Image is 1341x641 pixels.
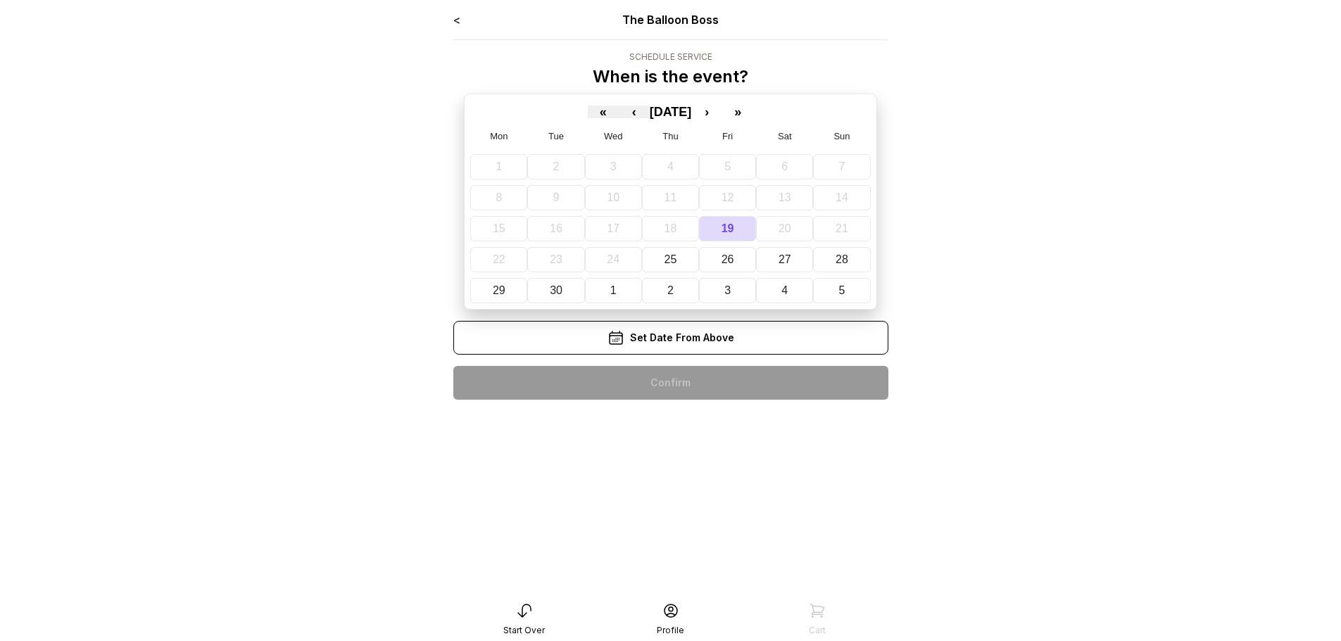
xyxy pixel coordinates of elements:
[642,154,699,179] button: September 4, 2025
[839,160,845,172] abbr: September 7, 2025
[722,222,734,234] abbr: September 19, 2025
[610,160,617,172] abbr: September 3, 2025
[699,216,756,241] button: September 19, 2025
[839,284,845,296] abbr: October 5, 2025
[667,284,674,296] abbr: October 2, 2025
[779,253,791,265] abbr: September 27, 2025
[836,222,848,234] abbr: September 21, 2025
[833,131,850,141] abbr: Sunday
[665,222,677,234] abbr: September 18, 2025
[699,185,756,210] button: September 12, 2025
[813,247,870,272] button: September 28, 2025
[722,106,753,118] button: »
[607,191,619,203] abbr: September 10, 2025
[662,131,678,141] abbr: Thursday
[699,154,756,179] button: September 5, 2025
[585,247,642,272] button: September 24, 2025
[496,160,502,172] abbr: September 1, 2025
[691,106,722,118] button: ›
[781,284,788,296] abbr: October 4, 2025
[665,191,677,203] abbr: September 11, 2025
[756,278,813,303] button: October 4, 2025
[527,185,584,210] button: September 9, 2025
[550,284,562,296] abbr: September 30, 2025
[756,216,813,241] button: September 20, 2025
[642,185,699,210] button: September 11, 2025
[527,247,584,272] button: September 23, 2025
[781,160,788,172] abbr: September 6, 2025
[657,625,684,636] div: Profile
[756,154,813,179] button: September 6, 2025
[550,253,562,265] abbr: September 23, 2025
[756,185,813,210] button: September 13, 2025
[642,216,699,241] button: September 18, 2025
[724,284,731,296] abbr: October 3, 2025
[650,105,692,119] span: [DATE]
[813,154,870,179] button: September 7, 2025
[665,253,677,265] abbr: September 25, 2025
[585,278,642,303] button: October 1, 2025
[527,154,584,179] button: September 2, 2025
[588,106,619,118] button: «
[453,321,888,355] div: Set Date From Above
[553,160,560,172] abbr: September 2, 2025
[699,278,756,303] button: October 3, 2025
[779,222,791,234] abbr: September 20, 2025
[836,191,848,203] abbr: September 14, 2025
[453,13,460,27] a: <
[493,284,505,296] abbr: September 29, 2025
[493,222,505,234] abbr: September 15, 2025
[527,278,584,303] button: September 30, 2025
[836,253,848,265] abbr: September 28, 2025
[610,284,617,296] abbr: October 1, 2025
[604,131,623,141] abbr: Wednesday
[548,131,564,141] abbr: Tuesday
[699,247,756,272] button: September 26, 2025
[756,247,813,272] button: September 27, 2025
[724,160,731,172] abbr: September 5, 2025
[585,154,642,179] button: September 3, 2025
[607,222,619,234] abbr: September 17, 2025
[503,625,545,636] div: Start Over
[593,65,748,88] p: When is the event?
[722,131,733,141] abbr: Friday
[722,253,734,265] abbr: September 26, 2025
[619,106,650,118] button: ‹
[650,106,692,118] button: [DATE]
[496,191,502,203] abbr: September 8, 2025
[813,216,870,241] button: September 21, 2025
[470,185,527,210] button: September 8, 2025
[667,160,674,172] abbr: September 4, 2025
[527,216,584,241] button: September 16, 2025
[778,131,792,141] abbr: Saturday
[540,11,801,28] div: The Balloon Boss
[585,185,642,210] button: September 10, 2025
[490,131,508,141] abbr: Monday
[607,253,619,265] abbr: September 24, 2025
[642,278,699,303] button: October 2, 2025
[493,253,505,265] abbr: September 22, 2025
[470,154,527,179] button: September 1, 2025
[585,216,642,241] button: September 17, 2025
[550,222,562,234] abbr: September 16, 2025
[470,216,527,241] button: September 15, 2025
[593,51,748,63] div: Schedule Service
[813,185,870,210] button: September 14, 2025
[813,278,870,303] button: October 5, 2025
[553,191,560,203] abbr: September 9, 2025
[809,625,826,636] div: Cart
[470,247,527,272] button: September 22, 2025
[722,191,734,203] abbr: September 12, 2025
[642,247,699,272] button: September 25, 2025
[470,278,527,303] button: September 29, 2025
[779,191,791,203] abbr: September 13, 2025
